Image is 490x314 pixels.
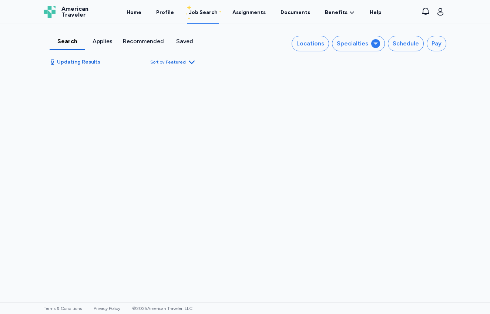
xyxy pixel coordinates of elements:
div: Schedule [393,39,419,48]
span: © 2025 American Traveler, LLC [132,306,192,311]
a: Terms & Conditions [44,306,82,311]
span: Featured [166,59,186,65]
div: Recommended [123,37,164,46]
a: Benefits [325,9,355,16]
button: Sort byFeatured [150,58,196,66]
div: Pay [432,39,442,48]
div: Search [53,37,82,46]
span: Benefits [325,9,348,16]
a: Job Search [187,1,219,24]
span: American Traveler [61,6,88,18]
span: Updating Results [57,58,100,66]
div: Applies [88,37,117,46]
button: Schedule [388,36,424,51]
div: Job Search [189,9,218,16]
div: Specialties [337,39,368,48]
span: Sort by [150,59,164,65]
button: Locations [292,36,329,51]
button: Specialties [332,36,385,51]
button: Pay [427,36,446,51]
div: Locations [296,39,324,48]
div: Saved [170,37,199,46]
img: Logo [44,6,56,18]
a: Privacy Policy [94,306,120,311]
